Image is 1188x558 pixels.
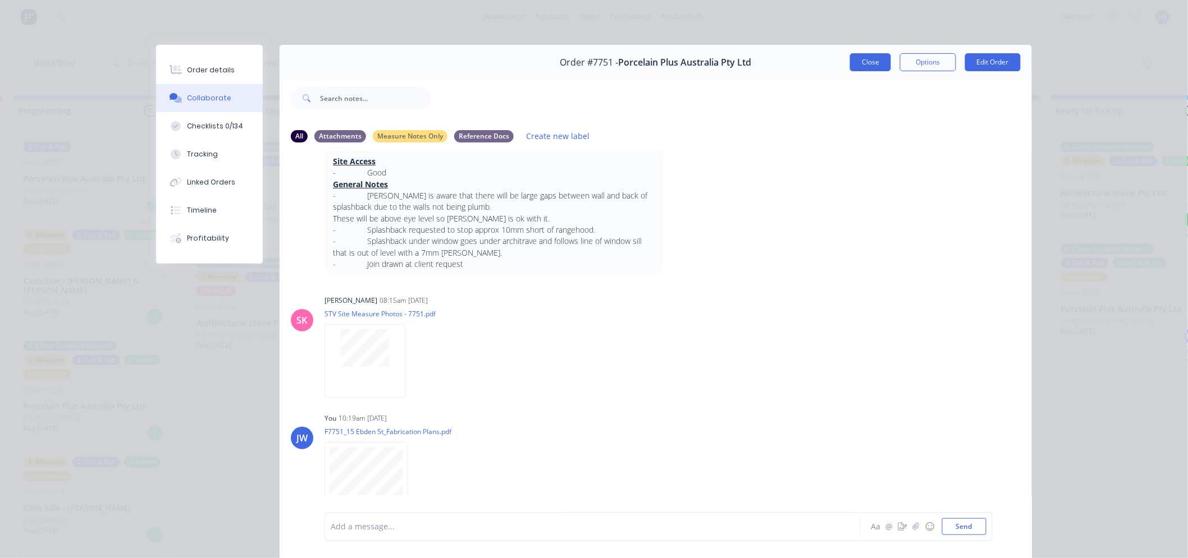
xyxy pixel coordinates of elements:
[188,65,235,75] div: Order details
[291,130,308,142] div: All
[325,296,377,306] div: [PERSON_NAME]
[296,431,308,445] div: JW
[325,309,436,319] p: STV Site Measure Photos - 7751.pdf
[333,213,655,224] p: These will be above eye level so [PERSON_NAME] is ok with it.
[333,167,655,178] p: - Good
[156,56,263,84] button: Order details
[156,168,263,196] button: Linked Orders
[454,130,514,142] div: Reference Docs
[869,520,883,533] button: Aa
[320,87,431,109] input: Search notes...
[188,177,236,187] div: Linked Orders
[333,179,388,190] strong: General Notes
[333,156,376,167] strong: Site Access
[965,53,1021,71] button: Edit Order
[333,224,655,236] p: - Splashback requested to stop approx 10mm short of rangehood.
[850,53,891,71] button: Close
[325,413,336,423] div: You
[156,140,263,168] button: Tracking
[156,112,263,140] button: Checklists 0/134
[333,190,655,213] p: - [PERSON_NAME] is aware that there will be large gaps between wall and back of splashback due to...
[297,313,308,327] div: SK
[333,236,655,259] p: - Splashback under window goes under architrave and follows line of window sill that is out of le...
[156,196,263,224] button: Timeline
[188,233,230,243] div: Profitability
[156,84,263,112] button: Collaborate
[325,427,451,436] p: F7751_15 Ebden St_Fabrication Plans.pdf
[188,93,232,103] div: Collaborate
[373,130,447,142] div: Measure Notes Only
[188,121,244,131] div: Checklists 0/134
[339,413,387,423] div: 10:19am [DATE]
[314,130,366,142] div: Attachments
[900,53,956,71] button: Options
[883,520,896,533] button: @
[619,57,752,68] span: Porcelain Plus Australia Pty Ltd
[156,224,263,252] button: Profitability
[188,205,217,215] div: Timeline
[333,259,655,270] p: - Join drawn at client request
[520,128,596,144] button: Create new label
[188,149,218,159] div: Tracking
[923,520,936,533] button: ☺
[942,518,986,535] button: Send
[380,296,428,306] div: 08:15am [DATE]
[560,57,619,68] span: Order #7751 -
